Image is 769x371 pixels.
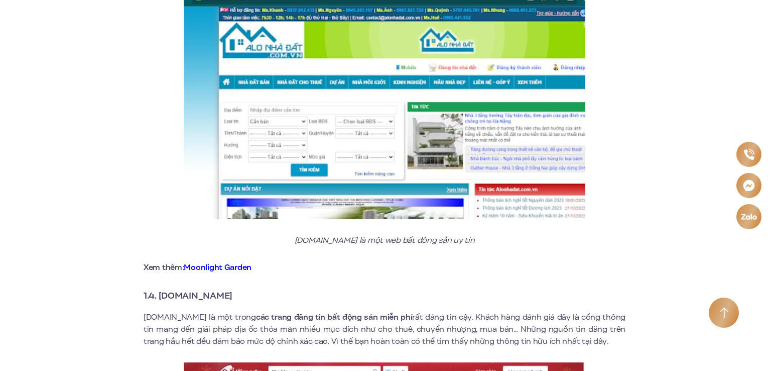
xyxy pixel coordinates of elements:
img: Phone icon [743,149,754,160]
strong: Xem thêm: [144,262,251,273]
strong: các trang đăng tin bất động sản miễn phí [256,312,413,323]
img: Zalo icon [740,214,757,220]
p: [DOMAIN_NAME] là một trong rất đáng tin cậy. Khách hàng đánh giá đây là cổng thông tin mang đến g... [144,311,625,347]
img: Messenger icon [743,179,755,192]
strong: 1.4. [DOMAIN_NAME] [144,289,232,302]
em: [DOMAIN_NAME] là một web bất đông sản uy tín [295,235,475,246]
img: Arrow icon [720,307,728,319]
a: Moonlight Garden [184,262,251,273]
